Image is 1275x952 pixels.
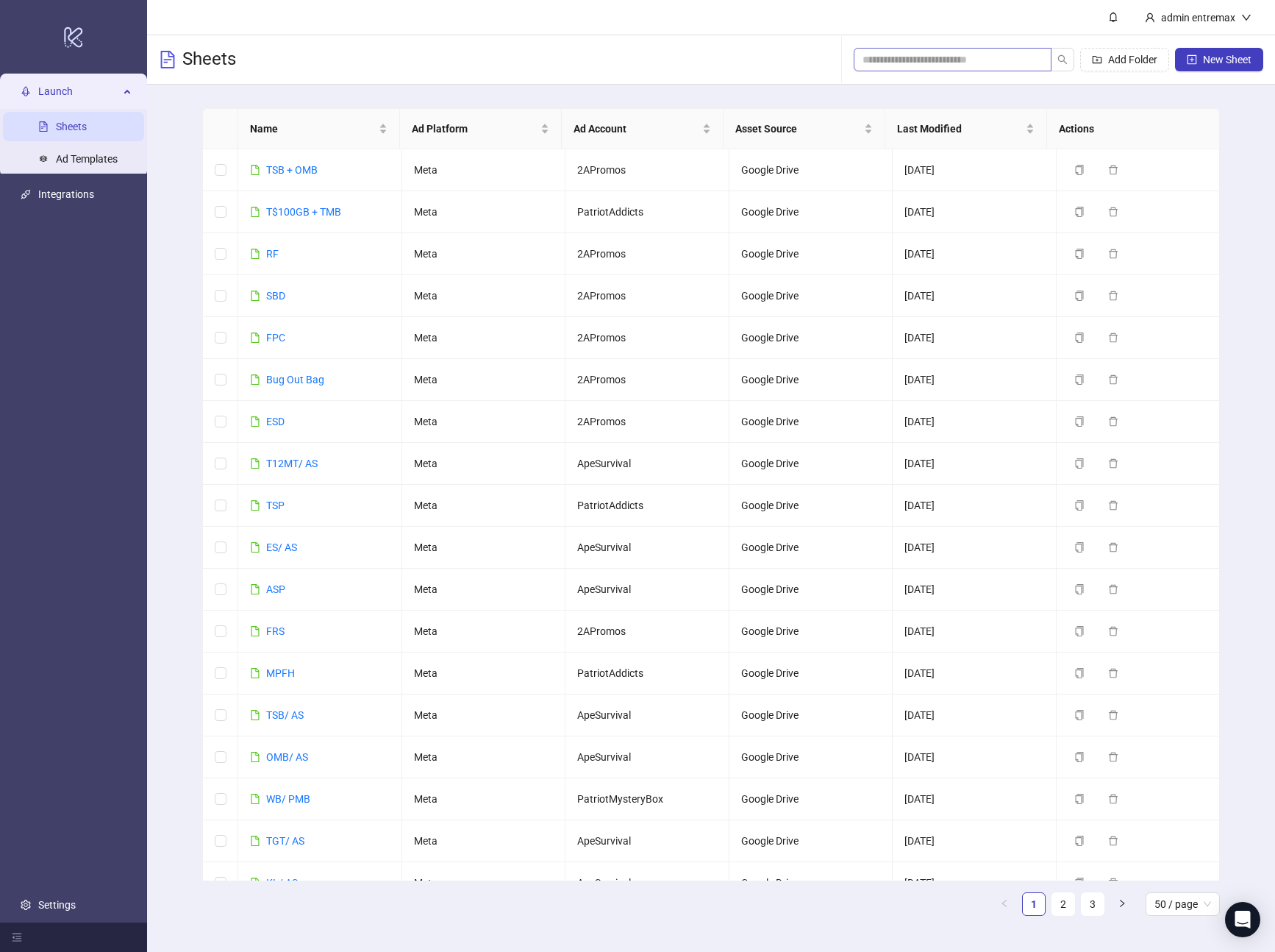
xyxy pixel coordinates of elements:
td: Meta [402,443,566,485]
td: Meta [402,527,566,569]
td: [DATE] [893,359,1057,401]
td: Meta [402,820,566,862]
span: copy [1074,878,1085,888]
span: folder-add [1092,54,1102,65]
span: menu-fold [12,932,22,942]
a: KL/ AS [266,877,298,889]
a: TSB + OMB [266,164,318,176]
a: Ad Templates [56,153,118,165]
span: rocket [21,86,31,96]
a: FRS [266,625,285,637]
td: Meta [402,653,566,695]
a: TSB/ AS [266,709,304,721]
td: Google Drive [729,653,893,695]
button: New Sheet [1175,48,1263,71]
td: 2APromos [565,359,729,401]
td: Google Drive [729,401,893,443]
td: PatriotAddicts [565,485,729,527]
th: Ad Platform [400,109,562,149]
td: Meta [402,569,566,611]
span: Name [250,121,376,137]
span: delete [1108,207,1118,217]
td: Meta [402,191,566,233]
td: [DATE] [893,443,1057,485]
td: Google Drive [729,778,893,820]
a: RF [266,248,279,260]
td: Google Drive [729,443,893,485]
button: left [993,892,1016,916]
td: [DATE] [893,695,1057,736]
a: ASP [266,583,285,595]
span: delete [1108,878,1118,888]
td: Google Drive [729,149,893,191]
li: 1 [1022,892,1046,916]
a: FPC [266,332,285,344]
span: delete [1108,500,1118,511]
span: file [250,165,260,175]
div: admin entremax [1155,10,1241,26]
span: delete [1108,710,1118,720]
td: ApeSurvival [565,569,729,611]
td: Meta [402,695,566,736]
span: 50 / page [1154,893,1211,915]
td: [DATE] [893,401,1057,443]
a: WB/ PMB [266,793,310,805]
span: copy [1074,374,1085,385]
span: copy [1074,668,1085,678]
th: Ad Account [562,109,724,149]
span: plus-square [1187,54,1197,65]
span: delete [1108,794,1118,804]
a: ESD [266,416,285,427]
td: Google Drive [729,485,893,527]
span: file [250,794,260,804]
td: Google Drive [729,359,893,401]
span: delete [1108,668,1118,678]
div: Open Intercom Messenger [1225,902,1260,937]
th: Name [238,109,400,149]
td: [DATE] [893,569,1057,611]
td: Meta [402,275,566,317]
span: file [250,836,260,846]
td: Meta [402,862,566,904]
a: TGT/ AS [266,835,304,847]
span: copy [1074,416,1085,427]
td: Meta [402,485,566,527]
span: file [250,878,260,888]
span: bell [1108,12,1118,22]
td: Google Drive [729,736,893,778]
td: Google Drive [729,862,893,904]
span: copy [1074,458,1085,469]
span: copy [1074,207,1085,217]
span: delete [1108,165,1118,175]
span: user [1145,13,1155,23]
a: SBD [266,290,285,302]
td: [DATE] [893,611,1057,653]
td: [DATE] [893,191,1057,233]
span: file [250,668,260,678]
span: file [250,333,260,343]
h3: Sheets [182,48,236,71]
span: copy [1074,710,1085,720]
span: file [250,752,260,762]
button: Add Folder [1080,48,1169,71]
span: delete [1108,836,1118,846]
td: [DATE] [893,820,1057,862]
a: 1 [1023,893,1045,915]
td: 2APromos [565,401,729,443]
span: delete [1108,458,1118,469]
span: copy [1074,836,1085,846]
span: file [250,710,260,720]
td: Google Drive [729,695,893,736]
span: copy [1074,626,1085,636]
td: Google Drive [729,569,893,611]
td: Meta [402,233,566,275]
span: file [250,626,260,636]
span: file [250,584,260,594]
span: Ad Account [574,121,699,137]
span: down [1241,13,1251,23]
td: PatriotAddicts [565,653,729,695]
span: file [250,542,260,553]
td: PatriotMysteryBox [565,778,729,820]
span: file [250,500,260,511]
td: [DATE] [893,149,1057,191]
